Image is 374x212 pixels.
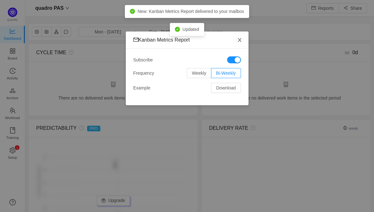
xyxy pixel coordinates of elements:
[182,27,199,32] span: Updated
[133,70,154,77] span: Frequency
[175,27,180,32] i: icon: check-circle
[133,37,138,42] i: icon: mail
[137,9,244,14] span: New: Kanban Metrics Report delivered to your mailbox
[237,37,242,43] i: icon: close
[133,37,190,43] span: Kanban Metrics Report
[211,83,241,93] button: Download
[231,32,248,49] button: Close
[133,85,150,91] span: Example
[192,71,206,76] span: Weekly
[216,71,236,76] span: Bi-Weekly
[133,57,153,63] span: Subscribe
[130,9,135,14] i: icon: check-circle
